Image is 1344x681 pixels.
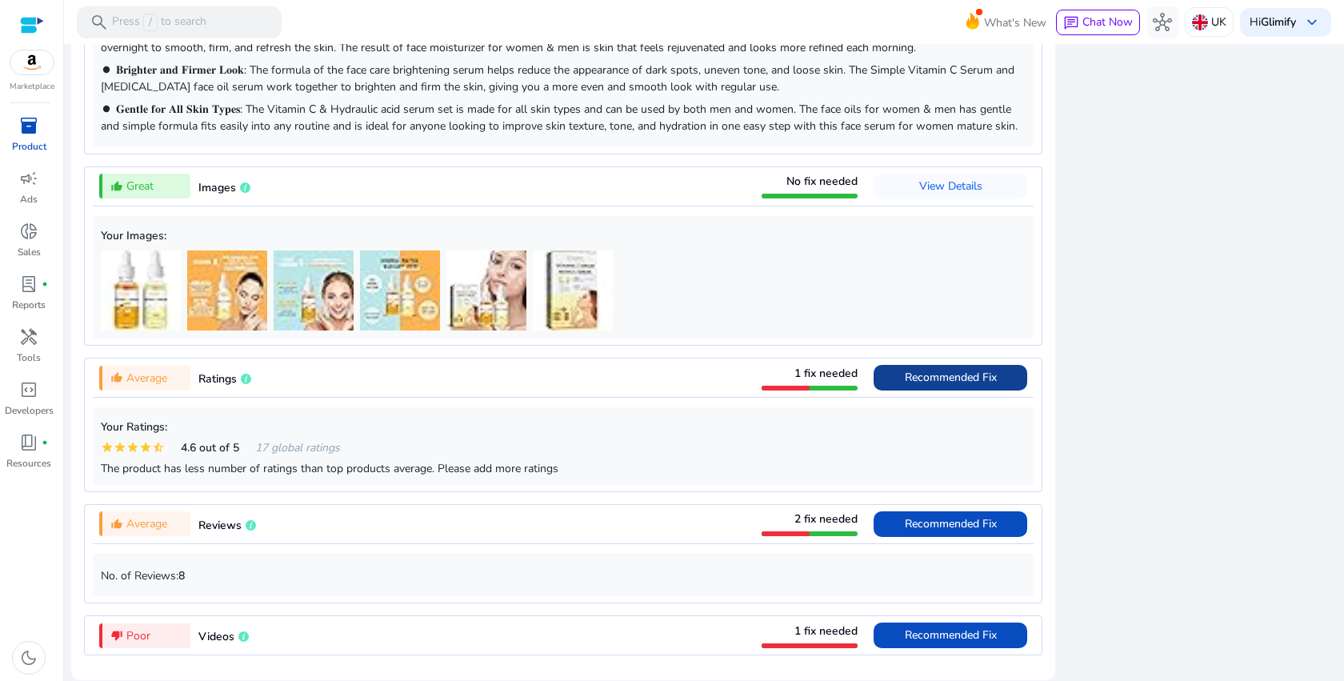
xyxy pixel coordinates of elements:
[198,629,234,644] span: Videos
[19,433,38,452] span: book_4
[152,441,165,454] mat-icon: star_half
[126,515,167,532] span: Average
[110,518,123,531] mat-icon: thumb_up_alt
[1063,15,1079,31] span: chat
[1302,13,1322,32] span: keyboard_arrow_down
[181,439,239,456] span: 4.6 out of 5
[1153,13,1172,32] span: hub
[5,403,54,418] p: Developers
[786,174,858,189] span: No fix needed
[110,629,123,642] mat-icon: thumb_down_alt
[110,371,123,384] mat-icon: thumb_up_alt
[1250,17,1296,28] p: Hi
[360,250,440,330] img: 41nv9fDNn2L._AC_US40_.jpg
[12,139,46,154] p: Product
[1261,14,1296,30] b: Glimify
[112,14,206,31] p: Press to search
[143,14,158,31] span: /
[19,169,38,188] span: campaign
[10,50,54,74] img: amazon.svg
[919,178,982,194] span: View Details
[42,281,48,287] span: fiber_manual_record
[126,627,150,644] span: Poor
[10,81,54,93] p: Marketplace
[110,180,123,193] mat-icon: thumb_up_alt
[274,250,354,330] img: 41G0O66SjnL._AC_US40_.jpg
[794,366,858,381] span: 1 fix needed
[1211,8,1226,36] p: UK
[101,460,1026,477] div: The product has less number of ratings than top products average. Please add more ratings
[874,511,1027,537] button: Recommended Fix
[19,648,38,667] span: dark_mode
[794,623,858,639] span: 1 fix needed
[255,439,340,456] span: 17 global ratings
[19,274,38,294] span: lab_profile
[12,298,46,312] p: Reports
[126,370,167,387] span: Average
[19,380,38,399] span: code_blocks
[126,441,139,454] mat-icon: star
[1146,6,1178,38] button: hub
[178,568,185,583] b: 8
[794,511,858,527] span: 2 fix needed
[198,371,237,387] span: Ratings
[874,365,1027,391] button: Recommended Fix
[874,623,1027,648] button: Recommended Fix
[18,245,41,259] p: Sales
[126,178,154,194] span: Great
[984,9,1046,37] span: What's New
[42,439,48,446] span: fiber_manual_record
[101,250,181,330] img: 41iE8mqOFnL._AC_US40_.jpg
[114,441,126,454] mat-icon: star
[19,222,38,241] span: donut_small
[17,351,41,365] p: Tools
[905,516,997,531] span: Recommended Fix
[90,13,109,32] span: search
[1082,14,1133,30] span: Chat Now
[101,441,114,454] mat-icon: star
[101,421,1026,435] h5: Your Ratings:
[6,456,51,471] p: Resources
[101,103,112,114] mat-icon: brightness_1
[20,192,38,206] p: Ads
[19,116,38,135] span: inventory_2
[101,64,112,75] mat-icon: brightness_1
[139,441,152,454] mat-icon: star
[874,174,1027,199] button: View Details
[101,62,1014,94] span: 𝐁𝐫𝐢𝐠𝐡𝐭𝐞𝐫 𝐚𝐧𝐝 𝐅𝐢𝐫𝐦𝐞𝐫 𝐋𝐨𝐨𝐤: The formula of the face care brightening serum helps reduce the appeara...
[533,250,613,330] img: 41A5cggJ6tL._AC_US40_.jpg
[101,102,1018,134] span: 𝐆𝐞𝐧𝐭𝐥𝐞 𝐟𝐨𝐫 𝐀𝐥𝐥 𝐒𝐤𝐢𝐧 𝐓𝐲𝐩𝐞𝐬: The Vitamin C & Hydraulic acid serum set is made for all skin types an...
[905,370,997,385] span: Recommended Fix
[1192,14,1208,30] img: uk.svg
[198,180,236,195] span: Images
[101,230,1026,243] h5: Your Images:
[187,250,267,330] img: 41pUK6+21eL._AC_US40_.jpg
[101,23,1011,55] span: 𝐖𝐨𝐫𝐤𝐬 𝐖𝐡𝐢𝐥𝐞 𝐘𝐨𝐮 𝐒𝐥𝐞𝐞𝐩: The vitamin c face serum is designed to support your skin’s natural renewa...
[101,567,1026,584] p: No. of Reviews:
[446,250,526,330] img: 41Oy9EtRXfL._AC_US40_.jpg
[19,327,38,347] span: handyman
[198,518,242,533] span: Reviews
[905,627,997,643] span: Recommended Fix
[1056,10,1140,35] button: chatChat Now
